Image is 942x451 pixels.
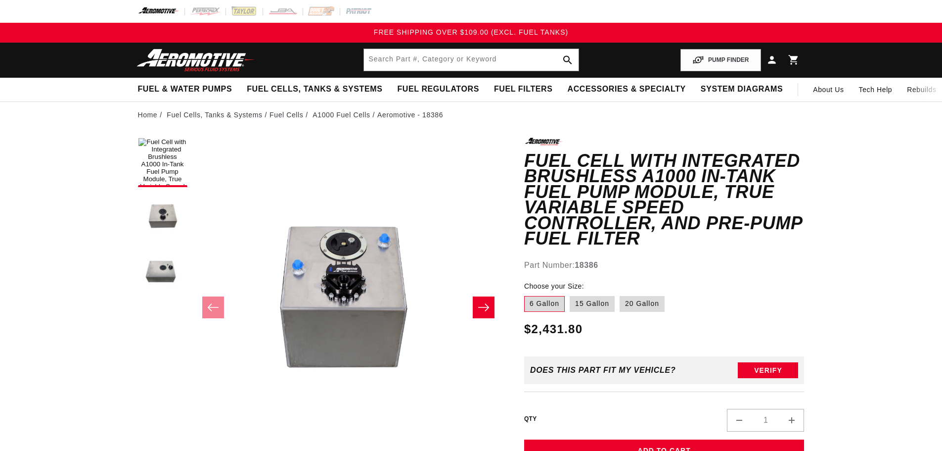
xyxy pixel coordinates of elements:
[390,78,486,101] summary: Fuel Regulators
[806,78,851,101] a: About Us
[269,109,311,120] li: Fuel Cells
[693,78,790,101] summary: System Diagrams
[138,109,158,120] a: Home
[313,109,370,120] a: A1000 Fuel Cells
[680,49,761,71] button: PUMP FINDER
[620,296,665,312] label: 20 Gallon
[524,281,585,292] legend: Choose your Size:
[131,78,240,101] summary: Fuel & Water Pumps
[494,84,553,95] span: Fuel Filters
[524,415,537,423] label: QTY
[852,78,900,101] summary: Tech Help
[524,259,805,272] div: Part Number:
[557,49,579,71] button: search button
[167,109,269,120] li: Fuel Cells, Tanks & Systems
[473,297,494,318] button: Slide right
[575,261,598,269] strong: 18386
[560,78,693,101] summary: Accessories & Specialty
[374,28,568,36] span: FREE SHIPPING OVER $109.00 (EXCL. FUEL TANKS)
[701,84,783,95] span: System Diagrams
[134,49,258,72] img: Aeromotive
[487,78,560,101] summary: Fuel Filters
[364,49,579,71] input: Search by Part Number, Category or Keyword
[239,78,390,101] summary: Fuel Cells, Tanks & Systems
[138,138,187,187] button: Load image 1 in gallery view
[813,86,844,94] span: About Us
[138,247,187,296] button: Load image 3 in gallery view
[397,84,479,95] span: Fuel Regulators
[907,84,936,95] span: Rebuilds
[859,84,893,95] span: Tech Help
[138,84,232,95] span: Fuel & Water Pumps
[568,84,686,95] span: Accessories & Specialty
[138,192,187,242] button: Load image 2 in gallery view
[202,297,224,318] button: Slide left
[377,109,443,120] li: Aeromotive - 18386
[530,366,676,375] div: Does This part fit My vehicle?
[524,320,583,338] span: $2,431.80
[738,362,798,378] button: Verify
[247,84,382,95] span: Fuel Cells, Tanks & Systems
[524,153,805,247] h1: Fuel Cell with Integrated Brushless A1000 In-Tank Fuel Pump Module, True Variable Speed Controlle...
[138,109,805,120] nav: breadcrumbs
[524,296,565,312] label: 6 Gallon
[570,296,615,312] label: 15 Gallon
